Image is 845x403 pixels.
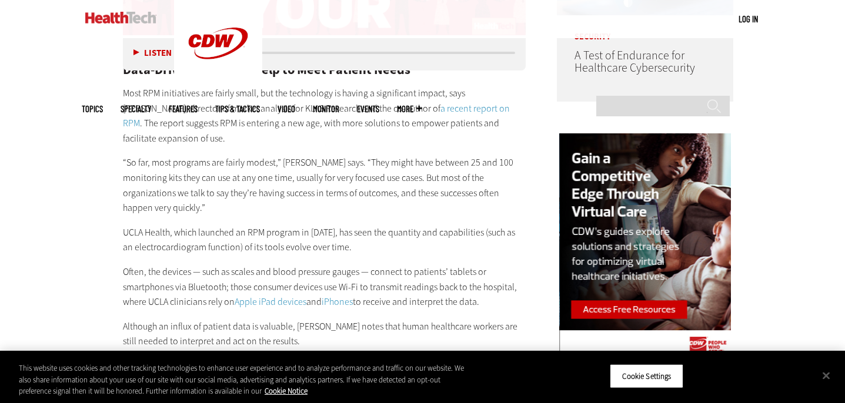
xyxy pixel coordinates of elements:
button: Close [813,362,839,388]
a: Apple iPad devices [235,295,306,308]
span: Topics [82,105,103,113]
div: User menu [739,13,758,25]
div: This website uses cookies and other tracking technologies to enhance user experience and to analy... [19,362,465,397]
img: Home [85,12,156,23]
a: iPhones [322,295,353,308]
p: Often, the devices — such as scales and blood pressure gauges — connect to patients’ tablets or s... [123,264,526,310]
span: Specialty [121,105,151,113]
a: Features [169,105,198,113]
p: UCLA Health, which launched an RPM program in [DATE], has seen the quantity and capabilities (suc... [123,225,526,255]
p: “So far, most programs are fairly modest,” [PERSON_NAME] says. “They might have between 25 and 10... [123,155,526,215]
button: Cookie Settings [610,364,683,388]
a: More information about your privacy [265,386,308,396]
img: virtual care right rail [559,133,732,360]
p: Although an influx of patient data is valuable, [PERSON_NAME] notes that human healthcare workers... [123,319,526,349]
a: Events [357,105,379,113]
a: Tips & Tactics [215,105,260,113]
a: CDW [174,78,262,90]
a: MonITor [313,105,339,113]
span: More [397,105,422,113]
a: Video [278,105,295,113]
a: Log in [739,14,758,24]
